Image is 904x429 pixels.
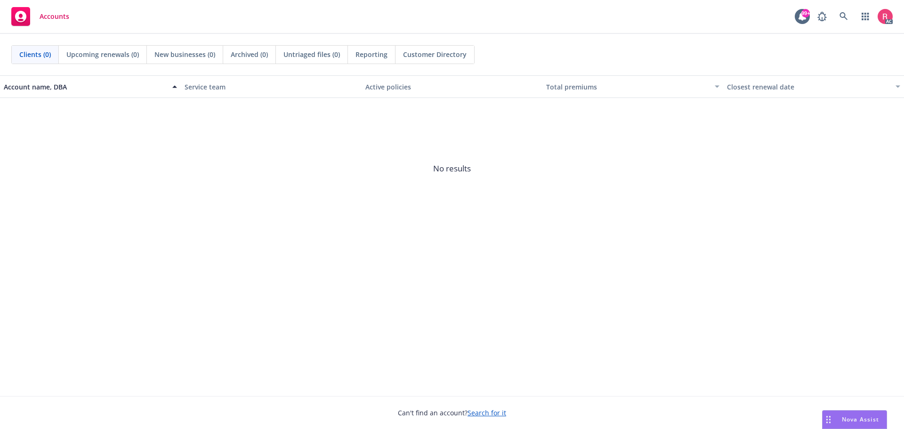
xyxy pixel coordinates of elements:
div: 99+ [801,9,810,17]
button: Service team [181,75,362,98]
button: Nova Assist [822,410,887,429]
button: Closest renewal date [723,75,904,98]
span: Upcoming renewals (0) [66,49,139,59]
span: Nova Assist [842,415,879,423]
span: Untriaged files (0) [283,49,340,59]
a: Accounts [8,3,73,30]
a: Search [834,7,853,26]
div: Closest renewal date [727,82,890,92]
span: Customer Directory [403,49,467,59]
a: Search for it [468,408,506,417]
span: New businesses (0) [154,49,215,59]
div: Drag to move [823,411,834,429]
div: Total premiums [546,82,709,92]
button: Total premiums [542,75,723,98]
button: Active policies [362,75,542,98]
span: Clients (0) [19,49,51,59]
span: Accounts [40,13,69,20]
span: Can't find an account? [398,408,506,418]
img: photo [878,9,893,24]
div: Service team [185,82,358,92]
a: Report a Bug [813,7,831,26]
span: Archived (0) [231,49,268,59]
div: Active policies [365,82,539,92]
div: Account name, DBA [4,82,167,92]
span: Reporting [355,49,387,59]
a: Switch app [856,7,875,26]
